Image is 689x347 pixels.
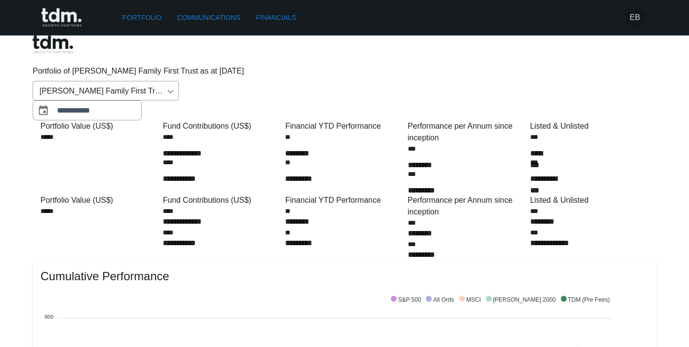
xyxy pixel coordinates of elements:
[252,9,300,27] a: Financials
[118,9,166,27] a: Portfolio
[33,81,179,100] div: [PERSON_NAME] Family First Trust
[625,8,645,27] button: EB
[173,9,245,27] a: Communications
[40,120,159,132] div: Portfolio Value (US$)
[45,314,54,320] tspan: 800
[459,296,481,303] span: MSCI
[34,101,53,120] button: Choose date, selected date is Aug 31, 2025
[530,120,649,132] div: Listed & Unlisted
[630,12,640,23] h6: EB
[285,120,403,132] div: Financial YTD Performance
[486,296,556,303] span: [PERSON_NAME] 2000
[426,296,454,303] span: All Ords
[163,120,281,132] div: Fund Contributions (US$)
[561,296,610,303] span: TDM (Pre Fees)
[40,269,649,284] span: Cumulative Performance
[40,194,159,206] div: Portfolio Value (US$)
[33,65,656,77] p: Portfolio of [PERSON_NAME] Family First Trust as at [DATE]
[391,296,421,303] span: S&P 500
[408,194,526,218] div: Performance per Annum since inception
[163,194,281,206] div: Fund Contributions (US$)
[408,120,526,144] div: Performance per Annum since inception
[285,194,403,206] div: Financial YTD Performance
[530,194,649,206] div: Listed & Unlisted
